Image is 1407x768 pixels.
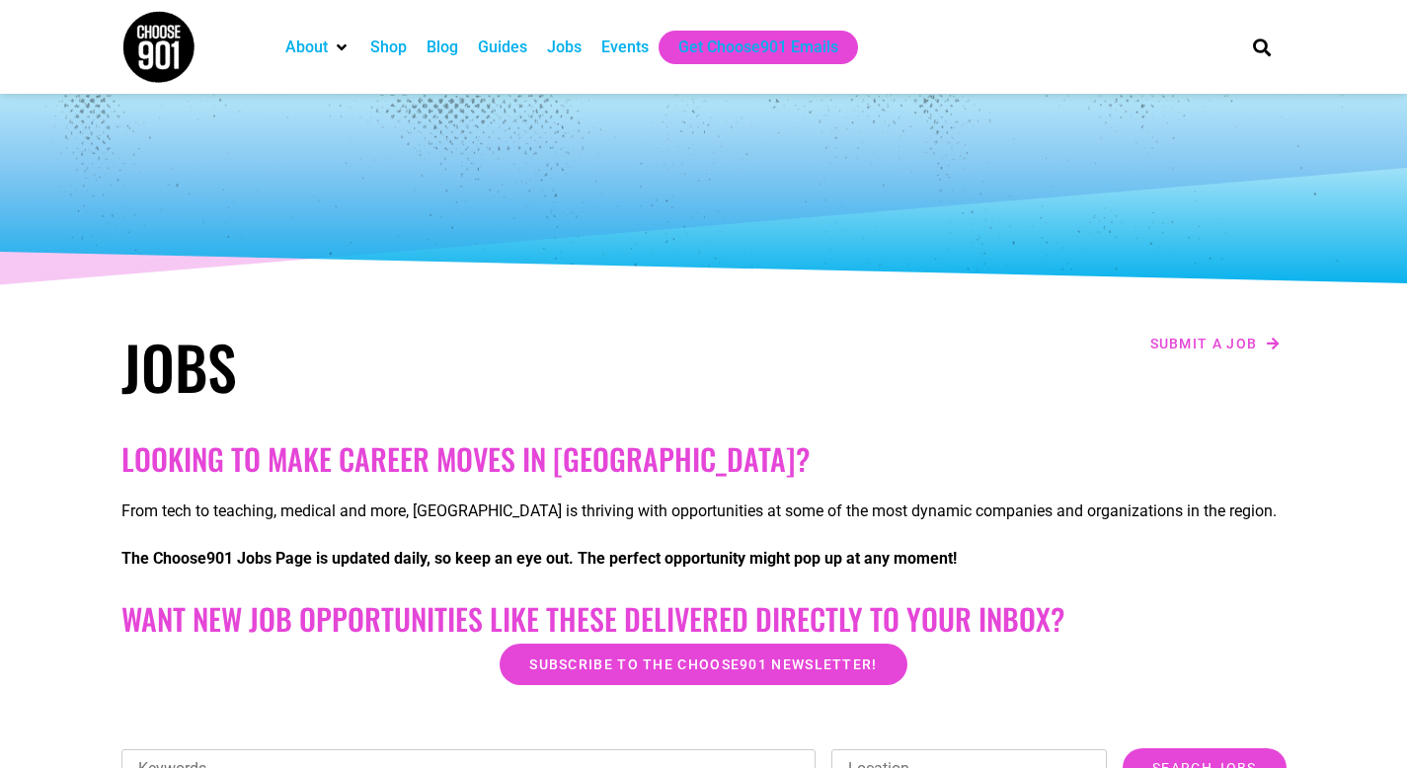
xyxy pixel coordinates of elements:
[427,36,458,59] a: Blog
[1150,337,1258,350] span: Submit a job
[529,657,877,671] span: Subscribe to the Choose901 newsletter!
[121,441,1287,477] h2: Looking to make career moves in [GEOGRAPHIC_DATA]?
[1144,331,1287,356] a: Submit a job
[1245,31,1278,63] div: Search
[275,31,360,64] div: About
[275,31,1219,64] nav: Main nav
[478,36,527,59] a: Guides
[285,36,328,59] a: About
[370,36,407,59] a: Shop
[121,549,957,568] strong: The Choose901 Jobs Page is updated daily, so keep an eye out. The perfect opportunity might pop u...
[601,36,649,59] a: Events
[121,601,1287,637] h2: Want New Job Opportunities like these Delivered Directly to your Inbox?
[547,36,582,59] a: Jobs
[121,331,694,402] h1: Jobs
[500,644,906,685] a: Subscribe to the Choose901 newsletter!
[678,36,838,59] a: Get Choose901 Emails
[121,499,1287,523] p: From tech to teaching, medical and more, [GEOGRAPHIC_DATA] is thriving with opportunities at some...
